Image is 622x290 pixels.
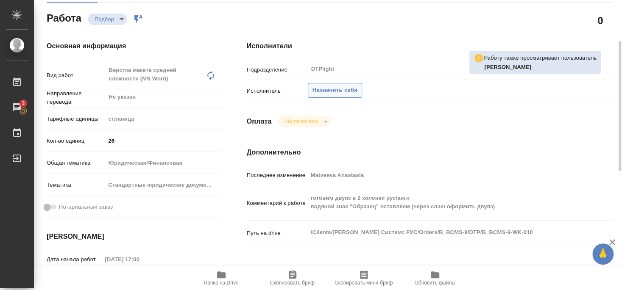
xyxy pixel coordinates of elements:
button: 🙏 [592,243,614,265]
textarea: готовим двуяз в 2 колонки рус/англ водяной знак "Образец" оставляем (через слэш оформить двуяз) [308,191,582,214]
p: Вид работ [47,71,105,80]
p: Тарифные единицы [47,115,105,123]
p: Кол-во единиц [47,137,105,145]
input: ✎ Введи что-нибудь [105,135,223,147]
h2: Работа [47,10,81,25]
p: Направление перевода [47,89,105,106]
span: Нотариальный заказ [59,203,113,211]
div: Юридическая/Финансовая [105,156,223,170]
span: 🙏 [596,245,610,263]
div: Подбор [278,116,330,127]
div: Подбор [88,14,127,25]
span: Папка на Drive [204,280,239,286]
h4: Основная информация [47,41,213,51]
p: Тематика [47,181,105,189]
h4: Исполнители [247,41,613,51]
button: Скопировать бриф [257,266,328,290]
textarea: /Clients/[PERSON_NAME] Системс РУС/Orders/B_BCMS-9/DTP/B_BCMS-9-WK-010 [308,225,582,240]
p: Комментарий к работе [247,199,308,207]
button: Обновить файлы [399,266,471,290]
input: Пустое поле [308,169,582,181]
button: Не оплачена [282,118,320,125]
p: Дата начала работ [47,255,102,264]
h4: Дополнительно [247,147,613,157]
button: Скопировать мини-бриф [328,266,399,290]
p: Исполнитель [247,87,308,95]
span: Скопировать бриф [270,280,315,286]
a: 3 [2,97,32,118]
h4: Оплата [247,116,272,127]
button: Папка на Drive [186,266,257,290]
h4: [PERSON_NAME] [47,232,213,242]
span: 3 [17,99,30,108]
p: Последнее изменение [247,171,308,180]
input: Пустое поле [102,253,176,265]
p: Подразделение [247,66,308,74]
div: Стандартные юридические документы, договоры, уставы [105,178,223,192]
p: Путь на drive [247,229,308,238]
button: Назначить себя [308,83,362,98]
div: страница [105,112,223,126]
span: Обновить файлы [414,280,455,286]
button: Подбор [92,16,117,23]
p: Работу также просматривает пользователь [484,54,597,62]
h2: 0 [597,13,603,28]
span: Назначить себя [312,86,357,95]
span: Скопировать мини-бриф [335,280,393,286]
p: Общая тематика [47,159,105,167]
